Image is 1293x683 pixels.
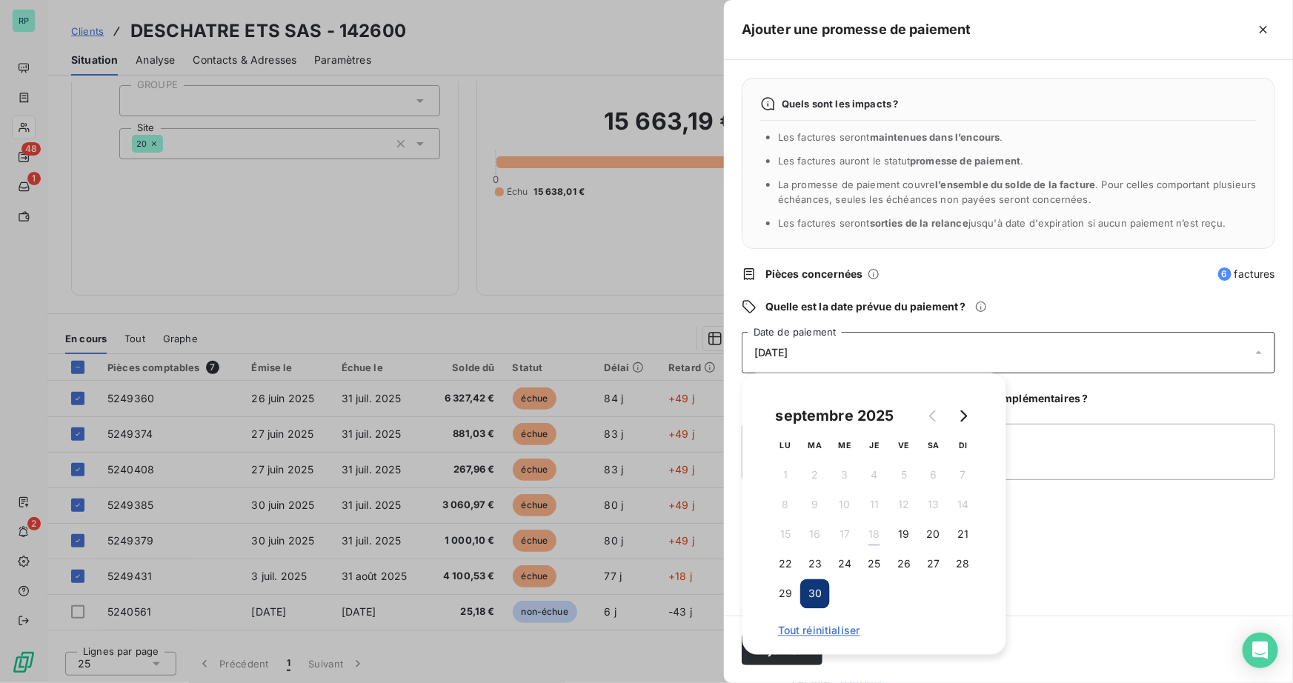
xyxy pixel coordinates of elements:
button: 9 [800,490,830,520]
span: l’ensemble du solde de la facture [936,179,1096,190]
button: 14 [948,490,978,520]
span: 6 [1218,267,1231,281]
button: 30 [800,579,830,609]
button: 18 [860,520,889,550]
th: vendredi [889,431,919,461]
h5: Ajouter une promesse de paiement [742,19,971,40]
button: 20 [919,520,948,550]
button: 25 [860,550,889,579]
span: Les factures auront le statut . [778,155,1024,167]
div: septembre 2025 [771,404,900,428]
th: dimanche [948,431,978,461]
span: promesse de paiement [910,155,1020,167]
button: 10 [830,490,860,520]
span: maintenues dans l’encours [870,131,1000,143]
button: 17 [830,520,860,550]
button: 16 [800,520,830,550]
span: La promesse de paiement couvre . Pour celles comportant plusieurs échéances, seules les échéances... [778,179,1257,205]
button: 4 [860,461,889,490]
button: 27 [919,550,948,579]
th: mercredi [830,431,860,461]
th: mardi [800,431,830,461]
button: 26 [889,550,919,579]
button: Go to previous month [919,402,948,431]
th: samedi [919,431,948,461]
button: 8 [771,490,800,520]
th: jeudi [860,431,889,461]
button: 13 [919,490,948,520]
button: 7 [948,461,978,490]
button: 11 [860,490,889,520]
span: sorties de la relance [870,217,968,229]
button: Go to next month [948,402,978,431]
span: Quels sont les impacts ? [782,98,899,110]
button: 5 [889,461,919,490]
span: Quelle est la date prévue du paiement ? [765,299,966,314]
span: Les factures seront jusqu'à date d'expiration si aucun paiement n’est reçu. [778,217,1226,229]
span: [DATE] [754,347,788,359]
button: 19 [889,520,919,550]
span: Les factures seront . [778,131,1003,143]
button: 24 [830,550,860,579]
button: 29 [771,579,800,609]
span: Tout réinitialiser [778,625,971,637]
button: 22 [771,550,800,579]
button: 3 [830,461,860,490]
button: 15 [771,520,800,550]
button: 12 [889,490,919,520]
button: 1 [771,461,800,490]
th: lundi [771,431,800,461]
button: 28 [948,550,978,579]
span: factures [1218,267,1275,281]
span: Pièces concernées [765,267,863,281]
button: 6 [919,461,948,490]
div: Open Intercom Messenger [1243,633,1278,668]
button: 23 [800,550,830,579]
button: 2 [800,461,830,490]
button: 21 [948,520,978,550]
